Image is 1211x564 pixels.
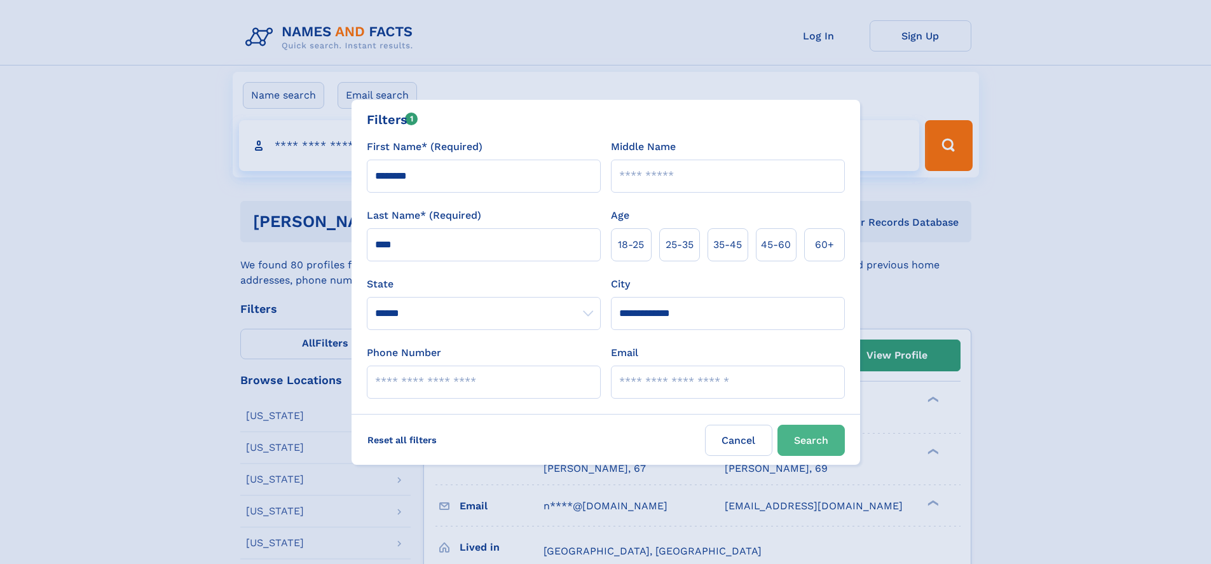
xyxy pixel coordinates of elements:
[611,208,629,223] label: Age
[367,139,482,155] label: First Name* (Required)
[611,277,630,292] label: City
[367,345,441,361] label: Phone Number
[705,425,772,456] label: Cancel
[815,237,834,252] span: 60+
[367,208,481,223] label: Last Name* (Required)
[367,277,601,292] label: State
[618,237,644,252] span: 18‑25
[777,425,845,456] button: Search
[761,237,791,252] span: 45‑60
[713,237,742,252] span: 35‑45
[611,345,638,361] label: Email
[611,139,676,155] label: Middle Name
[367,110,418,129] div: Filters
[666,237,694,252] span: 25‑35
[359,425,445,455] label: Reset all filters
